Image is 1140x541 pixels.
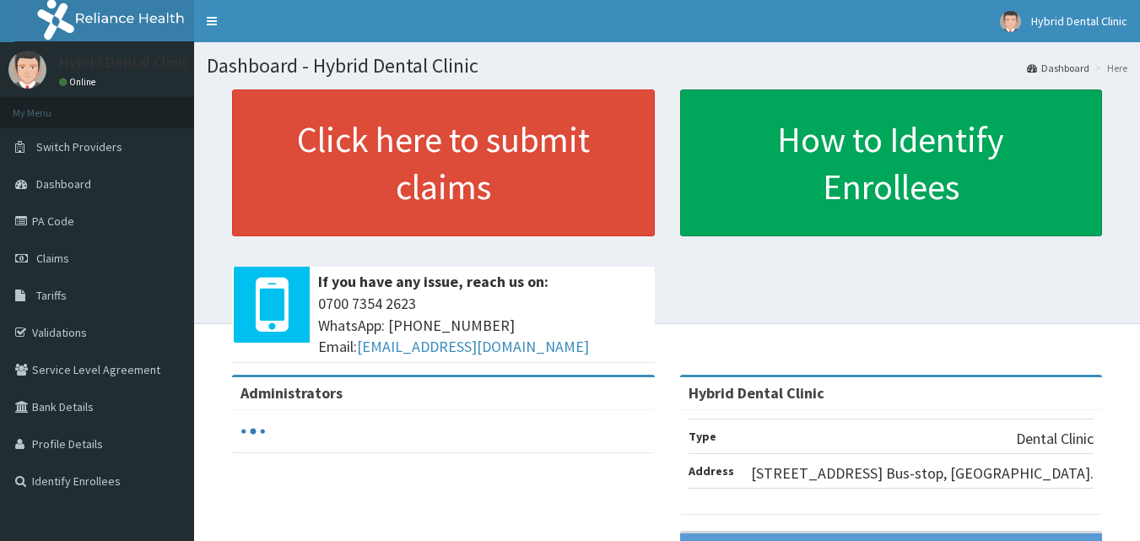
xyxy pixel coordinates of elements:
[680,89,1103,236] a: How to Identify Enrollees
[36,251,69,266] span: Claims
[8,51,46,89] img: User Image
[1031,14,1127,29] span: Hybrid Dental Clinic
[1000,11,1021,32] img: User Image
[232,89,655,236] a: Click here to submit claims
[318,293,646,358] span: 0700 7354 2623 WhatsApp: [PHONE_NUMBER] Email:
[207,55,1127,77] h1: Dashboard - Hybrid Dental Clinic
[36,139,122,154] span: Switch Providers
[1027,61,1089,75] a: Dashboard
[240,419,266,444] svg: audio-loading
[689,429,716,444] b: Type
[689,463,734,479] b: Address
[689,383,824,403] strong: Hybrid Dental Clinic
[318,272,548,291] b: If you have any issue, reach us on:
[36,288,67,303] span: Tariffs
[36,176,91,192] span: Dashboard
[751,463,1094,484] p: [STREET_ADDRESS] Bus-stop, [GEOGRAPHIC_DATA].
[59,55,189,70] p: Hybrid Dental Clinic
[1091,61,1127,75] li: Here
[59,76,100,88] a: Online
[1016,428,1094,450] p: Dental Clinic
[240,383,343,403] b: Administrators
[357,337,589,356] a: [EMAIL_ADDRESS][DOMAIN_NAME]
